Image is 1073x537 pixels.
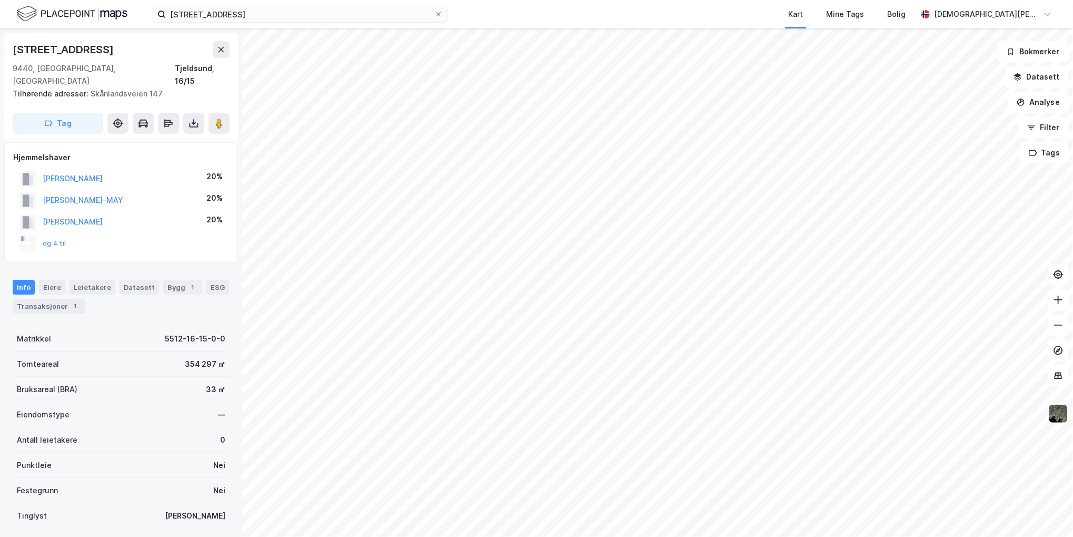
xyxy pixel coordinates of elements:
div: Matrikkel [17,333,51,345]
button: Tags [1020,142,1069,163]
button: Analyse [1008,92,1069,113]
div: Skånlandsveien 147 [13,87,221,100]
div: 9440, [GEOGRAPHIC_DATA], [GEOGRAPHIC_DATA] [13,62,175,87]
img: logo.f888ab2527a4732fd821a326f86c7f29.svg [17,5,127,23]
div: 5512-16-15-0-0 [165,333,225,345]
div: Tjeldsund, 16/15 [175,62,230,87]
div: — [218,408,225,421]
div: 20% [206,192,223,204]
div: 0 [220,434,225,446]
div: 354 297 ㎡ [185,358,225,370]
div: Tinglyst [17,510,47,522]
div: Punktleie [17,459,52,472]
button: Datasett [1005,66,1069,87]
span: Tilhørende adresser: [13,89,91,98]
div: 20% [206,170,223,183]
div: Antall leietakere [17,434,77,446]
div: Datasett [120,280,159,295]
div: 33 ㎡ [206,383,225,396]
div: 1 [70,301,81,311]
div: [DEMOGRAPHIC_DATA][PERSON_NAME] [934,8,1039,21]
div: Tomteareal [17,358,59,370]
div: Transaksjoner [13,299,85,314]
div: ESG [206,280,229,295]
div: Nei [213,459,225,472]
div: 20% [206,213,223,226]
div: Hjemmelshaver [13,151,229,164]
input: Søk på adresse, matrikkel, gårdeiere, leietakere eller personer [166,6,434,22]
div: [STREET_ADDRESS] [13,41,116,58]
button: Tag [13,113,103,134]
div: Kart [788,8,803,21]
div: Leietakere [69,280,115,295]
img: 9k= [1048,404,1068,424]
div: Bolig [887,8,906,21]
iframe: Chat Widget [1020,486,1073,537]
div: 1 [187,282,198,292]
div: Eiendomstype [17,408,69,421]
div: Info [13,280,35,295]
button: Filter [1018,117,1069,138]
div: Bygg [163,280,202,295]
div: Nei [213,484,225,497]
div: [PERSON_NAME] [165,510,225,522]
div: Eiere [39,280,65,295]
div: Festegrunn [17,484,58,497]
button: Bokmerker [998,41,1069,62]
div: Mine Tags [826,8,864,21]
div: Bruksareal (BRA) [17,383,77,396]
